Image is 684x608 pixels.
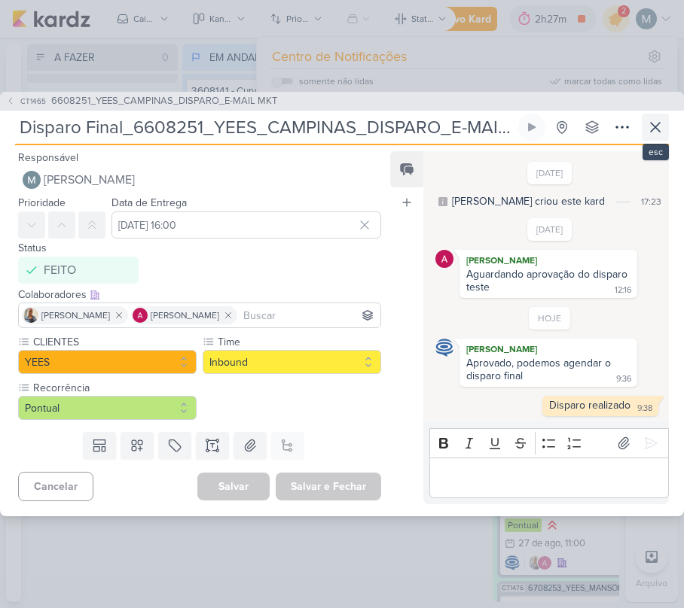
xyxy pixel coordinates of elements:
[435,250,453,268] img: Alessandra Gomes
[429,458,669,499] div: Editor editing area: main
[616,373,631,385] div: 9:36
[111,196,187,209] label: Data de Entrega
[41,309,110,322] span: [PERSON_NAME]
[44,261,76,279] div: FEITO
[615,284,631,296] div: 12:16
[463,253,634,268] div: [PERSON_NAME]
[526,121,538,133] div: Ligar relógio
[435,339,453,357] img: Caroline Traven De Andrade
[18,287,381,302] div: Colaboradores
[18,472,93,501] button: Cancelar
[643,144,669,160] div: esc
[18,396,197,420] button: Pontual
[463,342,634,357] div: [PERSON_NAME]
[466,268,631,293] div: Aguardando aprovação do disparo teste
[23,171,41,189] img: Mariana Amorim
[466,357,614,382] div: Aprovado, podemos agendar o disparo final
[32,334,197,350] label: CLIENTES
[18,196,66,209] label: Prioridade
[240,306,377,324] input: Buscar
[32,380,197,396] label: Recorrência
[452,193,605,209] div: [PERSON_NAME] criou este kard
[15,114,515,141] input: Kard Sem Título
[641,195,661,208] div: 17:23
[23,308,38,323] img: Iara Santos
[111,211,381,239] input: Select a date
[151,309,219,322] span: [PERSON_NAME]
[18,257,139,284] button: FEITO
[203,350,381,374] button: Inbound
[18,350,197,374] button: YEES
[133,308,148,323] img: Alessandra Gomes
[637,403,652,415] div: 9:38
[18,151,78,164] label: Responsável
[6,94,277,109] button: CT1465 6608251_YEES_CAMPINAS_DISPARO_E-MAIL MKT
[18,96,48,107] span: CT1465
[18,166,381,193] button: [PERSON_NAME]
[18,242,47,254] label: Status
[216,334,381,350] label: Time
[51,94,277,109] span: 6608251_YEES_CAMPINAS_DISPARO_E-MAIL MKT
[44,171,135,189] span: [PERSON_NAME]
[549,399,631,412] div: Disparo realizado
[429,428,669,458] div: Editor toolbar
